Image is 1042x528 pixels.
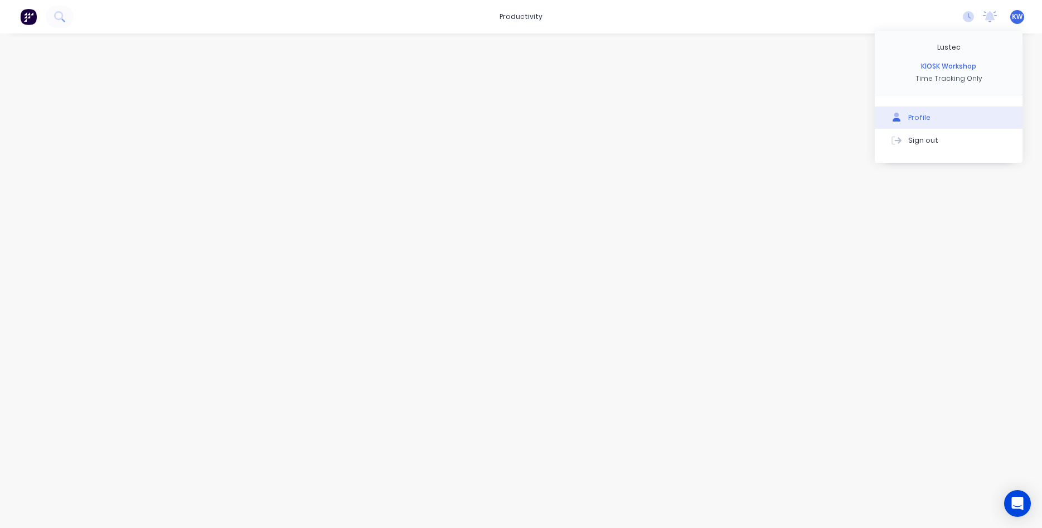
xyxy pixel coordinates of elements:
[20,8,37,25] img: Factory
[1012,12,1022,22] span: KW
[915,74,982,84] div: Time Tracking Only
[1004,490,1031,517] div: Open Intercom Messenger
[937,42,961,52] div: Lustec
[921,61,976,71] div: KIOSK Workshop
[494,8,548,25] div: productivity
[875,129,1022,151] button: Sign out
[908,113,930,123] div: Profile
[908,135,938,145] div: Sign out
[875,106,1022,129] button: Profile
